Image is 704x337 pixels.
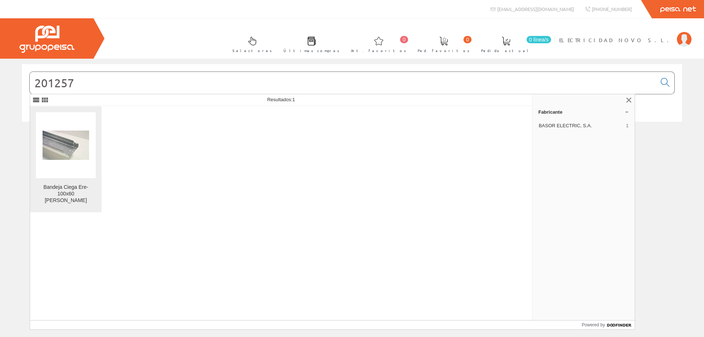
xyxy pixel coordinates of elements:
a: ELECTRICIDAD NOVO S.L. [559,30,692,37]
span: 0 [463,36,472,43]
span: 1 [292,97,295,102]
span: Resultados: [267,97,295,102]
span: Art. favoritos [351,47,406,54]
a: Bandeja Ciega Ere-100x60 Gs Basor Bandeja Ciega Ere-100x60 [PERSON_NAME] [30,106,102,212]
span: Pedido actual [481,47,531,54]
div: © Grupo Peisa [22,131,682,137]
img: Grupo Peisa [19,26,74,53]
a: Fabricante [532,106,635,118]
span: [EMAIL_ADDRESS][DOMAIN_NAME] [497,6,574,12]
a: Powered by [582,320,635,329]
span: 0 [400,36,408,43]
span: Últimas compras [283,47,340,54]
span: 0 línea/s [527,36,551,43]
span: Powered by [582,322,605,328]
a: Selectores [225,30,276,57]
a: Últimas compras [276,30,343,57]
span: 1 [626,122,628,129]
span: Ped. favoritos [418,47,470,54]
img: Bandeja Ciega Ere-100x60 Gs Basor [43,131,89,160]
input: Buscar... [30,72,656,94]
span: [PHONE_NUMBER] [592,6,632,12]
span: BASOR ELECTRIC, S.A. [539,122,623,129]
span: Selectores [232,47,272,54]
div: Bandeja Ciega Ere-100x60 [PERSON_NAME] [36,184,96,204]
span: ELECTRICIDAD NOVO S.L. [559,36,673,44]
